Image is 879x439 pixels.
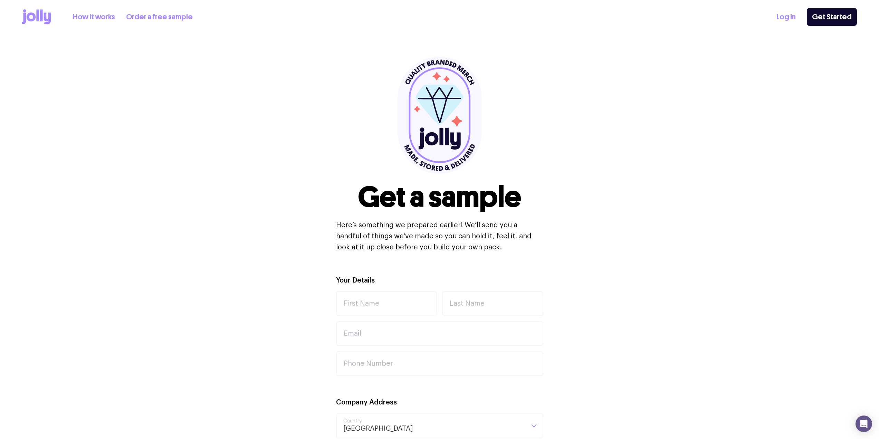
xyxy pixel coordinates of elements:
[413,414,525,438] input: Search for option
[336,276,375,286] label: Your Details
[776,11,796,23] a: Log In
[336,413,543,438] div: Search for option
[856,416,872,432] div: Open Intercom Messenger
[73,11,115,23] a: How it works
[336,220,543,253] p: Here’s something we prepared earlier! We’ll send you a handful of things we’ve made so you can ho...
[358,182,521,211] h1: Get a sample
[336,398,397,408] label: Company Address
[126,11,193,23] a: Order a free sample
[807,8,857,26] a: Get Started
[343,414,413,438] span: [GEOGRAPHIC_DATA]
